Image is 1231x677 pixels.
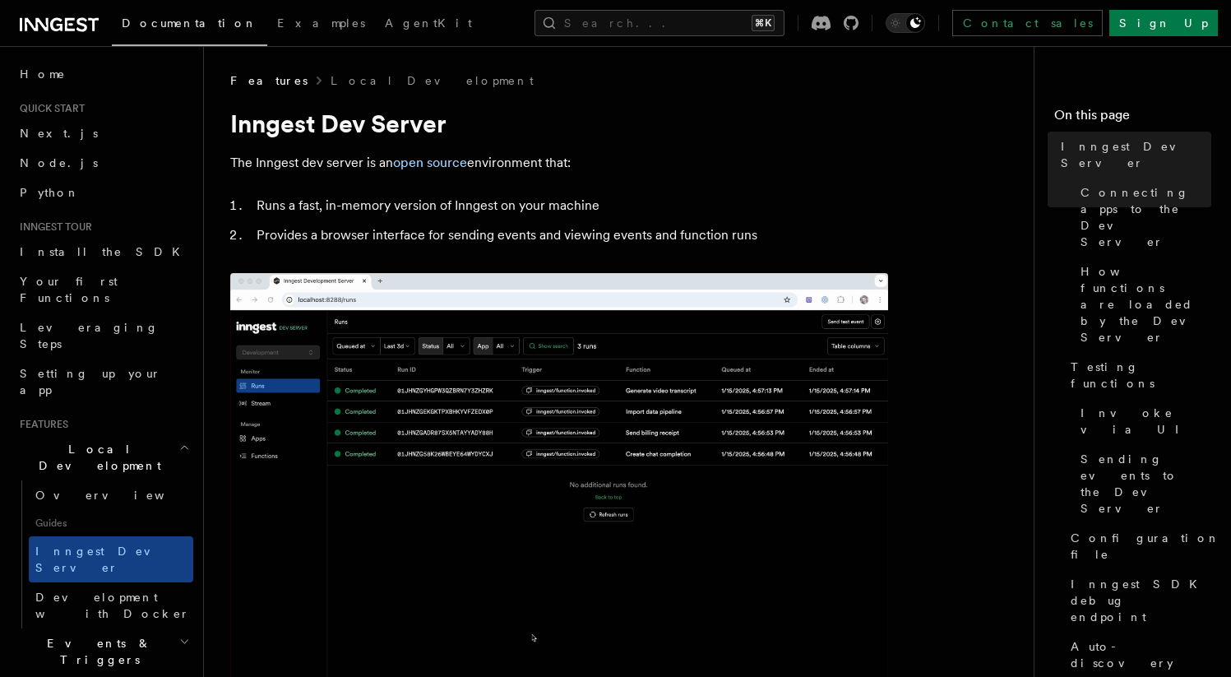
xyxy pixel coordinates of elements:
span: Home [20,66,66,82]
a: Testing functions [1064,352,1211,398]
span: Quick start [13,102,85,115]
a: Leveraging Steps [13,313,193,359]
a: Python [13,178,193,207]
a: Sending events to the Dev Server [1074,444,1211,523]
span: Overview [35,489,205,502]
a: Inngest Dev Server [1054,132,1211,178]
button: Local Development [13,434,193,480]
a: Inngest Dev Server [29,536,193,582]
span: Documentation [122,16,257,30]
a: Setting up your app [13,359,193,405]
a: Development with Docker [29,582,193,628]
li: Provides a browser interface for sending events and viewing events and function runs [252,224,888,247]
a: Install the SDK [13,237,193,267]
span: Events & Triggers [13,635,179,668]
a: Contact sales [952,10,1103,36]
a: Configuration file [1064,523,1211,569]
span: Features [230,72,308,89]
span: Inngest tour [13,220,92,234]
span: AgentKit [385,16,472,30]
span: Inngest Dev Server [35,545,176,574]
span: Python [20,186,80,199]
p: The Inngest dev server is an environment that: [230,151,888,174]
h1: Inngest Dev Server [230,109,888,138]
a: Local Development [331,72,534,89]
a: Next.js [13,118,193,148]
span: Your first Functions [20,275,118,304]
span: Development with Docker [35,591,190,620]
span: Guides [29,510,193,536]
span: Testing functions [1071,359,1211,392]
a: AgentKit [375,5,482,44]
a: Node.js [13,148,193,178]
span: Install the SDK [20,245,190,258]
span: Configuration file [1071,530,1220,563]
span: Node.js [20,156,98,169]
a: Documentation [112,5,267,46]
span: Inngest SDK debug endpoint [1071,576,1211,625]
span: Features [13,418,68,431]
span: Leveraging Steps [20,321,159,350]
span: Setting up your app [20,367,161,396]
span: Local Development [13,441,179,474]
button: Search...⌘K [535,10,784,36]
span: Sending events to the Dev Server [1081,451,1211,517]
span: Next.js [20,127,98,140]
a: Connecting apps to the Dev Server [1074,178,1211,257]
span: Connecting apps to the Dev Server [1081,184,1211,250]
span: Examples [277,16,365,30]
a: Your first Functions [13,267,193,313]
button: Toggle dark mode [886,13,925,33]
span: Invoke via UI [1081,405,1211,438]
span: Auto-discovery [1071,638,1211,671]
span: How functions are loaded by the Dev Server [1081,263,1211,345]
button: Events & Triggers [13,628,193,675]
a: Overview [29,480,193,510]
a: open source [393,155,467,170]
a: Invoke via UI [1074,398,1211,444]
span: Inngest Dev Server [1061,138,1211,171]
div: Local Development [13,480,193,628]
a: Examples [267,5,375,44]
h4: On this page [1054,105,1211,132]
kbd: ⌘K [752,15,775,31]
a: Inngest SDK debug endpoint [1064,569,1211,632]
a: Home [13,59,193,89]
a: Sign Up [1109,10,1218,36]
li: Runs a fast, in-memory version of Inngest on your machine [252,194,888,217]
a: How functions are loaded by the Dev Server [1074,257,1211,352]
